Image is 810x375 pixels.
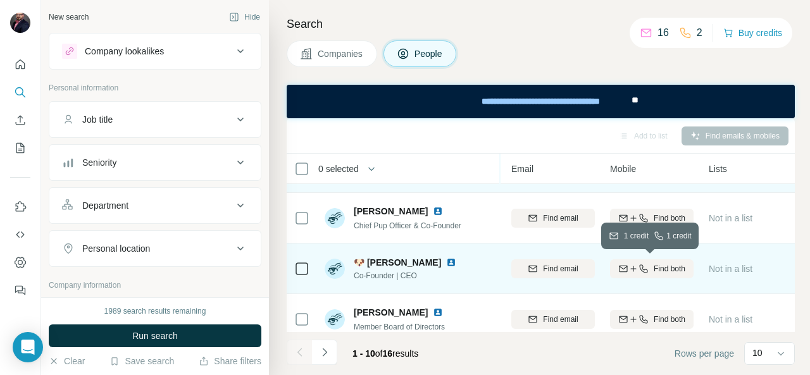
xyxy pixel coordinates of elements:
[610,310,694,329] button: Find both
[433,307,443,317] img: LinkedIn logo
[10,195,30,218] button: Use Surfe on LinkedIn
[543,314,578,325] span: Find email
[354,257,441,267] span: 🐶 [PERSON_NAME]
[383,348,393,359] span: 16
[709,314,752,324] span: Not in a list
[352,348,418,359] span: results
[375,348,383,359] span: of
[543,263,578,274] span: Find email
[49,233,261,264] button: Personal location
[318,47,364,60] span: Companies
[354,306,428,319] span: [PERSON_NAME]
[49,147,261,178] button: Seniority
[10,13,30,33] img: Avatar
[354,270,471,281] span: Co-Founder | CEO
[610,259,694,278] button: Find both
[610,209,694,228] button: Find both
[511,163,533,175] span: Email
[13,332,43,362] div: Open Intercom Messenger
[511,259,595,278] button: Find email
[49,104,261,135] button: Job title
[49,11,89,23] div: New search
[49,280,261,291] p: Company information
[82,113,113,126] div: Job title
[543,212,578,224] span: Find email
[10,279,30,302] button: Feedback
[325,259,345,279] img: Avatar
[10,109,30,132] button: Enrich CSV
[675,347,734,360] span: Rows per page
[287,85,795,118] iframe: Banner
[654,263,685,274] span: Find both
[654,212,685,224] span: Find both
[354,221,461,230] span: Chief Pup Officer & Co-Founder
[318,163,359,175] span: 0 selected
[49,190,261,221] button: Department
[709,213,752,223] span: Not in a list
[109,355,174,367] button: Save search
[709,264,752,274] span: Not in a list
[49,324,261,347] button: Run search
[511,310,595,329] button: Find email
[325,208,345,228] img: Avatar
[752,347,763,359] p: 10
[511,209,595,228] button: Find email
[446,257,456,267] img: LinkedIn logo
[723,24,782,42] button: Buy credits
[10,81,30,104] button: Search
[697,25,702,40] p: 2
[287,15,795,33] h4: Search
[414,47,444,60] span: People
[354,205,428,218] span: [PERSON_NAME]
[10,137,30,159] button: My lists
[82,242,150,255] div: Personal location
[132,329,178,342] span: Run search
[82,199,128,212] div: Department
[10,251,30,274] button: Dashboard
[654,314,685,325] span: Find both
[352,348,375,359] span: 1 - 10
[220,8,269,27] button: Hide
[49,36,261,66] button: Company lookalikes
[82,156,116,169] div: Seniority
[709,163,727,175] span: Lists
[10,53,30,76] button: Quick start
[10,223,30,246] button: Use Surfe API
[49,355,85,367] button: Clear
[85,45,164,58] div: Company lookalikes
[325,309,345,329] img: Avatar
[610,163,636,175] span: Mobile
[433,206,443,216] img: LinkedIn logo
[657,25,669,40] p: 16
[199,355,261,367] button: Share filters
[312,340,337,365] button: Navigate to next page
[104,305,206,317] div: 1989 search results remaining
[354,323,445,331] span: Member Board of Directors
[49,82,261,94] p: Personal information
